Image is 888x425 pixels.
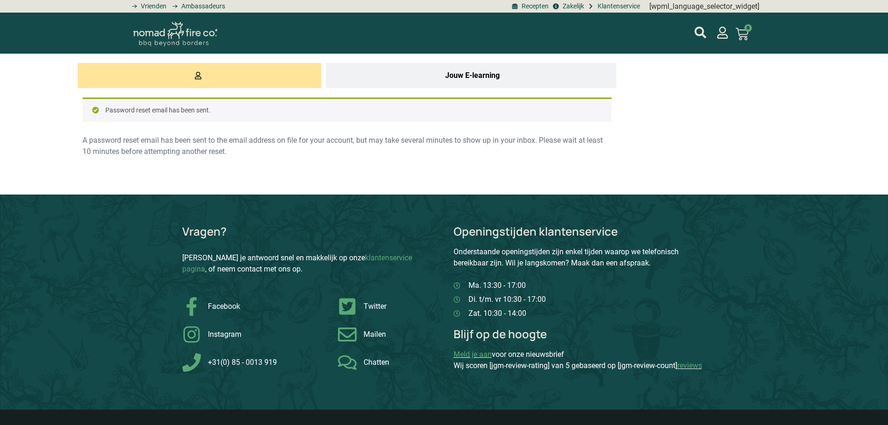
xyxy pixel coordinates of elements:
span: Instagram [206,329,241,340]
p: voor onze nieuwsbrief Wij scoren [jgm-review-rating] van 5 gebaseerd op [jgm-review-count] [454,349,706,371]
a: grill bill klantenservice [586,1,640,11]
span: Klantenservice [595,1,640,11]
a: grill bill ambassadors [169,1,225,11]
span: Vrienden [138,1,166,11]
a: Grill Bill Telefoon [182,353,329,372]
p: [PERSON_NAME] je antwoord snel en makkelijk op onze , of neem contact met ons op. [182,252,435,275]
p: Onderstaande openingstijden zijn enkel tijden waarop we telefonisch bereikbaar zijn. Wil je langs... [454,246,706,269]
span: 0 [744,24,752,32]
a: BBQ recepten [510,1,549,11]
a: Grill Bill Twitter [338,297,427,316]
span: Jouw E-learning [445,70,500,81]
span: Zat. 10:30 - 14:00 [466,308,526,319]
span: Zakelijk [560,1,584,11]
a: Meld je aan [454,350,492,359]
a: Grill Bill Chat [338,353,427,372]
span: Mailen [361,329,386,340]
a: 0 [724,22,760,46]
p: Vragen? [182,226,227,237]
img: Nomad Logo [133,22,217,47]
span: +31(0) 85 - 0013 919 [206,357,277,368]
a: mijn account [716,27,729,39]
a: mijn account [695,27,706,38]
p: Blijf op de hoogte [454,328,706,340]
span: Ambassadeurs [179,1,225,11]
span: Chatten [361,357,389,368]
a: Grill Bill Contact [338,325,427,344]
span: Twitter [361,301,386,312]
div: Password reset email has been sent. [83,98,612,122]
p: Openingstijden klantenservice [454,226,706,237]
div: Tabs. Open items with Enter or Space, close with Escape and navigate using the Arrow keys. [78,63,616,162]
span: Di. t/m. vr 10:30 - 17:00 [466,294,546,305]
div: [wpml_language_selector_widget] [649,1,759,12]
a: reviews [677,361,702,370]
a: Grill Bill Facebook [182,297,329,316]
span: Recepten [519,1,549,11]
span: Facebook [206,301,240,312]
a: grill bill vrienden [129,1,166,11]
p: A password reset email has been sent to the email address on file for your account, but may take ... [83,135,612,157]
span: Ma. 13:30 - 17:00 [466,280,526,291]
a: Grill Bill Instagram [182,325,329,344]
a: grill bill zakeljk [551,1,584,11]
